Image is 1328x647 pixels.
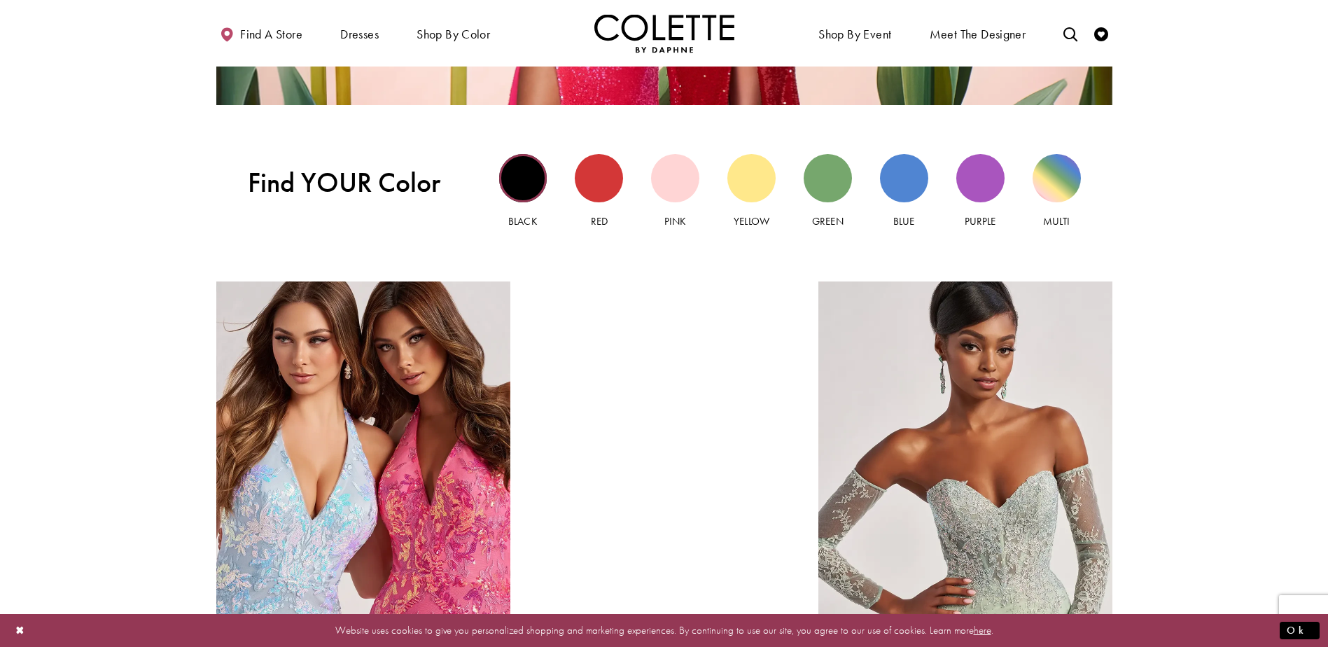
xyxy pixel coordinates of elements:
[664,214,686,228] span: Pink
[818,27,891,41] span: Shop By Event
[893,214,914,228] span: Blue
[956,154,1005,229] a: Purple view Purple
[812,214,843,228] span: Green
[508,214,537,228] span: Black
[880,154,928,229] a: Blue view Blue
[1033,154,1081,229] a: Multi view Multi
[591,214,608,228] span: Red
[727,154,776,202] div: Yellow view
[413,14,494,53] span: Shop by color
[340,27,379,41] span: Dresses
[965,214,995,228] span: Purple
[248,167,468,199] span: Find YOUR Color
[1091,14,1112,53] a: Check Wishlist
[974,623,991,637] a: here
[815,14,895,53] span: Shop By Event
[594,14,734,53] img: Colette by Daphne
[1033,154,1081,202] div: Multi view
[575,154,623,202] div: Red view
[651,154,699,229] a: Pink view Pink
[499,154,547,202] div: Black view
[926,14,1030,53] a: Meet the designer
[216,14,306,53] a: Find a store
[8,618,32,643] button: Close Dialog
[101,621,1227,640] p: Website uses cookies to give you personalized shopping and marketing experiences. By continuing t...
[930,27,1026,41] span: Meet the designer
[1060,14,1081,53] a: Toggle search
[727,154,776,229] a: Yellow view Yellow
[804,154,852,229] a: Green view Green
[1043,214,1070,228] span: Multi
[880,154,928,202] div: Blue view
[734,214,769,228] span: Yellow
[337,14,382,53] span: Dresses
[651,154,699,202] div: Pink view
[240,27,302,41] span: Find a store
[804,154,852,202] div: Green view
[956,154,1005,202] div: Purple view
[575,154,623,229] a: Red view Red
[1280,622,1320,639] button: Submit Dialog
[417,27,490,41] span: Shop by color
[594,14,734,53] a: Visit Home Page
[499,154,547,229] a: Black view Black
